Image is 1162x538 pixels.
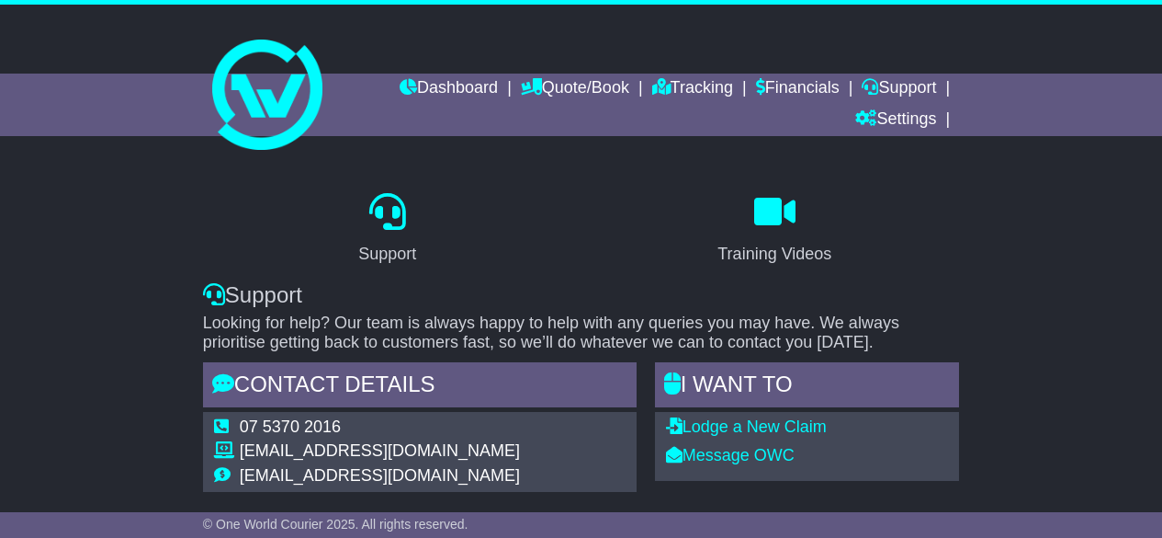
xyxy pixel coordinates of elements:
[203,362,637,412] div: Contact Details
[203,314,959,353] p: Looking for help? Our team is always happy to help with any queries you may have. We always prior...
[666,418,827,436] a: Lodge a New Claim
[358,242,416,267] div: Support
[400,74,498,105] a: Dashboard
[652,74,733,105] a: Tracking
[717,242,831,267] div: Training Videos
[756,74,840,105] a: Financials
[346,187,428,273] a: Support
[240,418,520,442] td: 07 5370 2016
[203,517,468,532] span: © One World Courier 2025. All rights reserved.
[240,466,520,486] td: [EMAIL_ADDRESS][DOMAIN_NAME]
[521,74,629,105] a: Quote/Book
[862,74,936,105] a: Support
[705,187,843,273] a: Training Videos
[855,105,936,136] a: Settings
[240,441,520,466] td: [EMAIL_ADDRESS][DOMAIN_NAME]
[666,446,795,464] a: Message OWC
[203,282,959,309] div: Support
[655,362,959,412] div: I WANT to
